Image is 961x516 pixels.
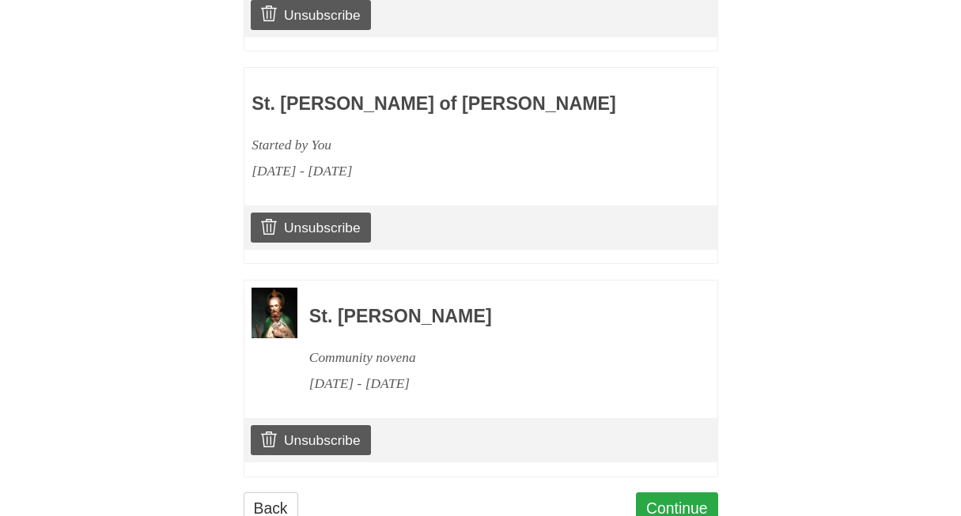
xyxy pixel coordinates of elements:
[252,158,617,184] div: [DATE] - [DATE]
[251,213,370,243] a: Unsubscribe
[252,94,617,115] h3: St. [PERSON_NAME] of [PERSON_NAME]
[309,345,675,371] div: Community novena
[309,371,675,397] div: [DATE] - [DATE]
[252,132,617,158] div: Started by You
[309,307,675,327] h3: St. [PERSON_NAME]
[251,425,370,455] a: Unsubscribe
[252,288,297,337] img: Novena image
